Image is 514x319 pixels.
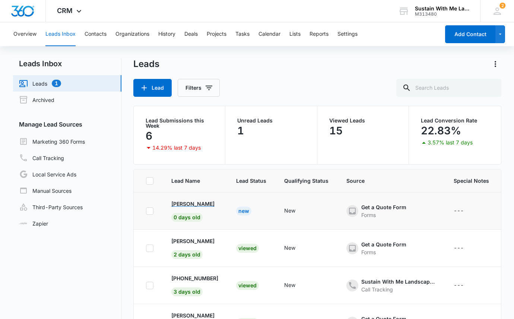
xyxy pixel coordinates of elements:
a: Archived [19,95,54,104]
div: - - Select to Edit Field [284,244,309,253]
div: Get a Quote Form [361,203,406,211]
div: account id [415,12,469,17]
a: Call Tracking [19,153,64,162]
span: Qualifying Status [284,177,329,185]
p: 6 [146,130,152,142]
a: [PERSON_NAME]0 days old [171,200,218,220]
div: Forms [361,248,406,256]
button: Lead [133,79,172,97]
button: Filters [178,79,220,97]
div: Forms [361,211,406,219]
p: [PHONE_NUMBER] [171,274,218,282]
div: Viewed [236,281,259,290]
p: Lead Conversion Rate [421,118,489,123]
p: Lead Submissions this Week [146,118,213,128]
div: New [284,281,295,289]
a: New [236,208,251,214]
a: Third-Party Sources [19,202,83,211]
h1: Leads [133,58,159,70]
input: Search Leads [396,79,501,97]
a: [PHONE_NUMBER]3 days old [171,274,218,295]
button: Add Contact [445,25,495,43]
a: Manual Sources [19,186,72,195]
p: 14.29% last 7 days [152,145,201,150]
p: Unread Leads [237,118,305,123]
button: Calendar [258,22,280,46]
span: 2 days old [171,250,203,259]
button: Leads Inbox [45,22,76,46]
span: CRM [57,7,73,15]
a: Viewed [236,245,259,251]
button: Lists [289,22,301,46]
span: Lead Status [236,177,266,185]
p: 22.83% [421,125,461,137]
button: Contacts [85,22,107,46]
button: Overview [13,22,37,46]
div: - - Select to Edit Field [284,281,309,290]
div: Get a Quote Form [361,240,406,248]
button: Tasks [235,22,250,46]
span: Source [346,177,436,185]
div: New [236,207,251,216]
div: New [284,244,295,252]
button: Settings [337,22,358,46]
button: Reports [310,22,329,46]
p: [PERSON_NAME] [171,200,215,208]
div: New [284,207,295,214]
button: Actions [489,58,501,70]
span: Lead Name [171,177,218,185]
button: Projects [207,22,226,46]
span: 3 days old [171,287,203,296]
a: Marketing 360 Forms [19,137,85,146]
p: 1 [237,125,244,137]
div: Viewed [236,244,259,253]
button: History [158,22,175,46]
div: - - Select to Edit Field [454,207,477,216]
div: Sustain With Me Landscapes - Other [361,278,436,285]
div: - - Select to Edit Field [454,244,477,253]
div: account name [415,6,469,12]
button: Deals [184,22,198,46]
a: Zapier [19,220,48,227]
div: notifications count [499,3,505,9]
p: 15 [329,125,343,137]
span: 0 days old [171,213,203,222]
span: 2 [499,3,505,9]
p: [PERSON_NAME] [171,237,215,245]
h3: Manage Lead Sources [13,120,121,129]
h2: Leads Inbox [13,58,121,69]
span: Special Notes [454,177,489,185]
a: Local Service Ads [19,170,76,179]
div: --- [454,281,464,290]
button: Organizations [115,22,149,46]
a: Viewed [236,282,259,288]
div: - - Select to Edit Field [284,207,309,216]
div: - - Select to Edit Field [454,281,477,290]
div: --- [454,207,464,216]
a: [PERSON_NAME]2 days old [171,237,218,258]
p: Viewed Leads [329,118,397,123]
div: --- [454,244,464,253]
p: 3.57% last 7 days [428,140,473,145]
a: Leads1 [19,79,61,88]
div: Call Tracking [361,285,436,293]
